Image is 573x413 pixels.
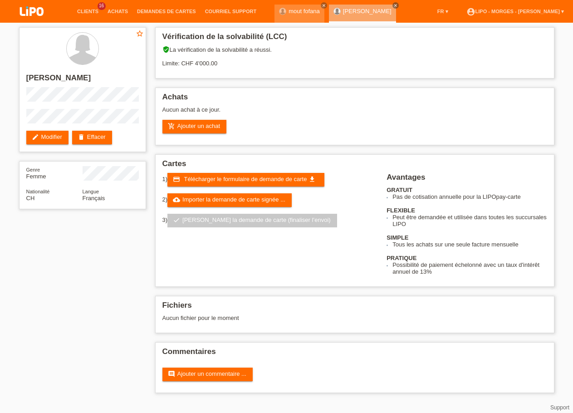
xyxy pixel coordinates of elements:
h2: Avantages [387,173,547,187]
a: Support [550,404,569,411]
div: Femme [26,166,83,180]
div: Aucun achat à ce jour. [162,106,547,120]
h2: Achats [162,93,547,106]
i: get_app [309,176,316,183]
a: commentAjouter un commentaire ... [162,368,253,381]
b: SIMPLE [387,234,408,241]
a: close [321,2,327,9]
i: add_shopping_cart [168,123,175,130]
li: Tous les achats sur une seule facture mensuelle [392,241,547,248]
h2: Commentaires [162,347,547,361]
a: cloud_uploadImporter la demande de carte signée ... [167,193,292,207]
h2: Fichiers [162,301,547,315]
h2: Vérification de la solvabilité (LCC) [162,32,547,46]
li: Possibilité de paiement échelonné avec un taux d'intérêt annuel de 13% [392,261,547,275]
a: Clients [73,9,103,14]
i: cloud_upload [173,196,180,203]
div: La vérification de la solvabilité a réussi. Limite: CHF 4'000.00 [162,46,547,74]
a: Demandes de cartes [132,9,201,14]
b: PRATIQUE [387,255,416,261]
a: deleteEffacer [72,131,112,144]
h2: Cartes [162,159,547,173]
i: edit [32,133,39,141]
span: Genre [26,167,40,172]
a: credit_card Télécharger le formulaire de demande de carte get_app [167,173,324,187]
span: Télécharger le formulaire de demande de carte [184,176,307,182]
a: star_border [136,29,144,39]
i: delete [78,133,85,141]
i: close [322,3,326,8]
li: Peut être demandée et utilisée dans toutes les succursales LIPO [392,214,547,227]
div: Aucun fichier pour le moment [162,315,440,321]
span: 16 [98,2,106,10]
a: add_shopping_cartAjouter un achat [162,120,227,133]
b: GRATUIT [387,187,412,193]
i: account_circle [466,7,475,16]
i: star_border [136,29,144,38]
a: FR ▾ [433,9,453,14]
a: check[PERSON_NAME] la demande de carte (finaliser l’envoi) [167,214,337,227]
span: Nationalité [26,189,50,194]
span: Français [83,195,105,202]
div: 1) [162,173,376,187]
a: close [392,2,399,9]
a: Achats [103,9,132,14]
a: [PERSON_NAME] [343,8,392,15]
i: comment [168,370,175,378]
i: check [173,216,180,224]
span: Langue [83,189,99,194]
a: mout fofana [289,8,320,15]
span: Suisse [26,195,35,202]
b: FLEXIBLE [387,207,415,214]
a: editModifier [26,131,69,144]
div: 3) [162,214,376,227]
li: Pas de cotisation annuelle pour la LIPOpay-carte [392,193,547,200]
i: close [393,3,398,8]
a: LIPO pay [9,19,54,25]
h2: [PERSON_NAME] [26,74,139,87]
a: account_circleLIPO - Morges - [PERSON_NAME] ▾ [462,9,568,14]
i: verified_user [162,46,170,53]
a: Courriel Support [201,9,261,14]
i: credit_card [173,176,180,183]
div: 2) [162,193,376,207]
